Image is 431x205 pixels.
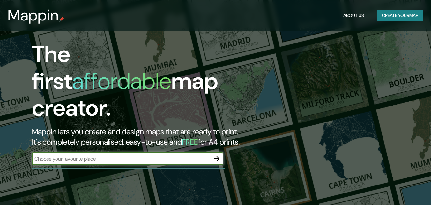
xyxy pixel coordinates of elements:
img: mappin-pin [59,17,64,22]
h1: The first map creator. [32,41,248,127]
h5: FREE [182,137,198,147]
iframe: Help widget launcher [374,180,424,198]
button: About Us [341,10,367,21]
h1: affordable [72,66,171,96]
h3: Mappin [8,6,59,24]
input: Choose your favourite place [32,155,211,162]
button: Create yourmap [377,10,423,21]
h2: Mappin lets you create and design maps that are ready to print. It's completely personalised, eas... [32,127,248,147]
